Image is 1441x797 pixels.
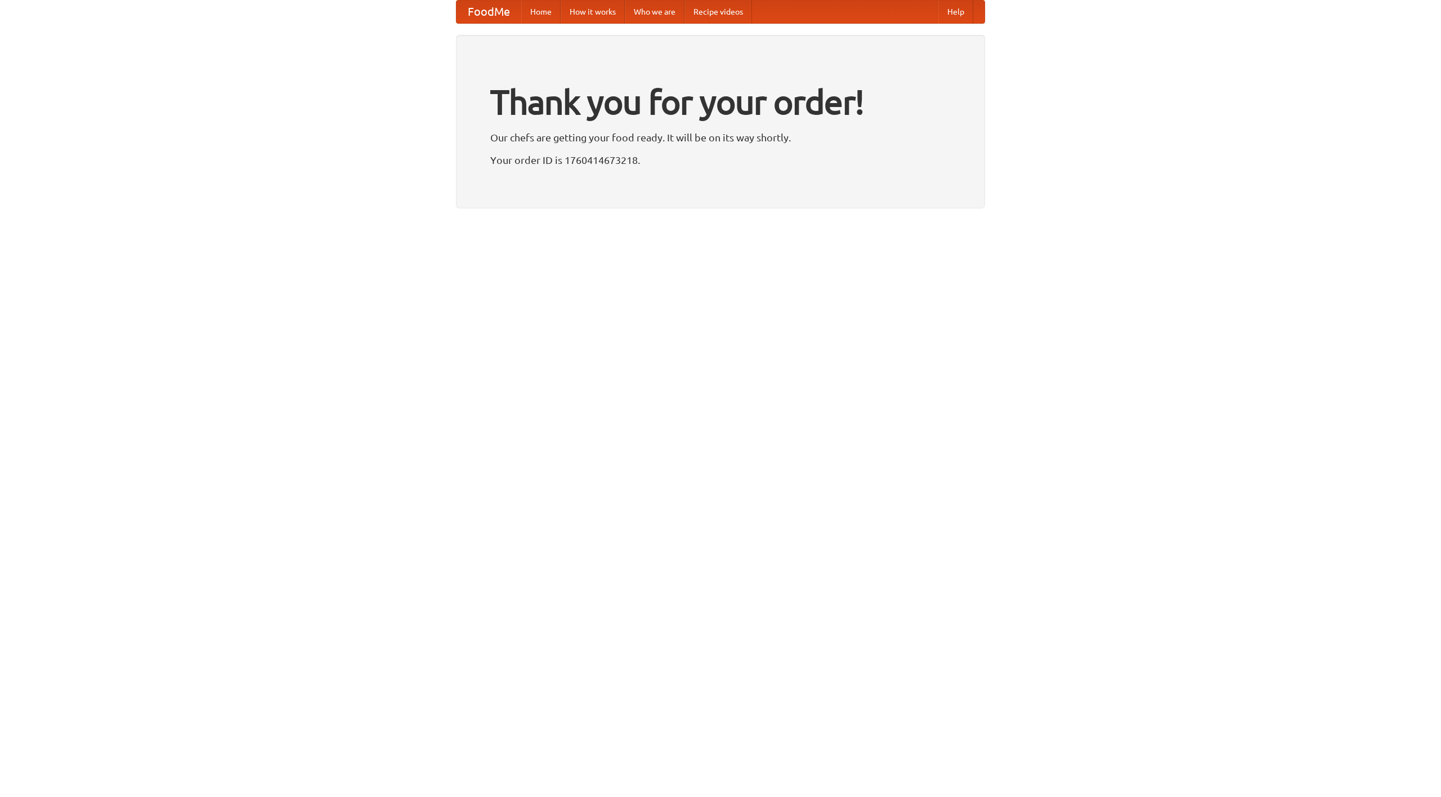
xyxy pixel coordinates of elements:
p: Your order ID is 1760414673218. [490,152,951,168]
a: Recipe videos [684,1,752,23]
h1: Thank you for your order! [490,75,951,129]
p: Our chefs are getting your food ready. It will be on its way shortly. [490,129,951,146]
a: Help [938,1,973,23]
a: Who we are [625,1,684,23]
a: FoodMe [457,1,521,23]
a: How it works [561,1,625,23]
a: Home [521,1,561,23]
